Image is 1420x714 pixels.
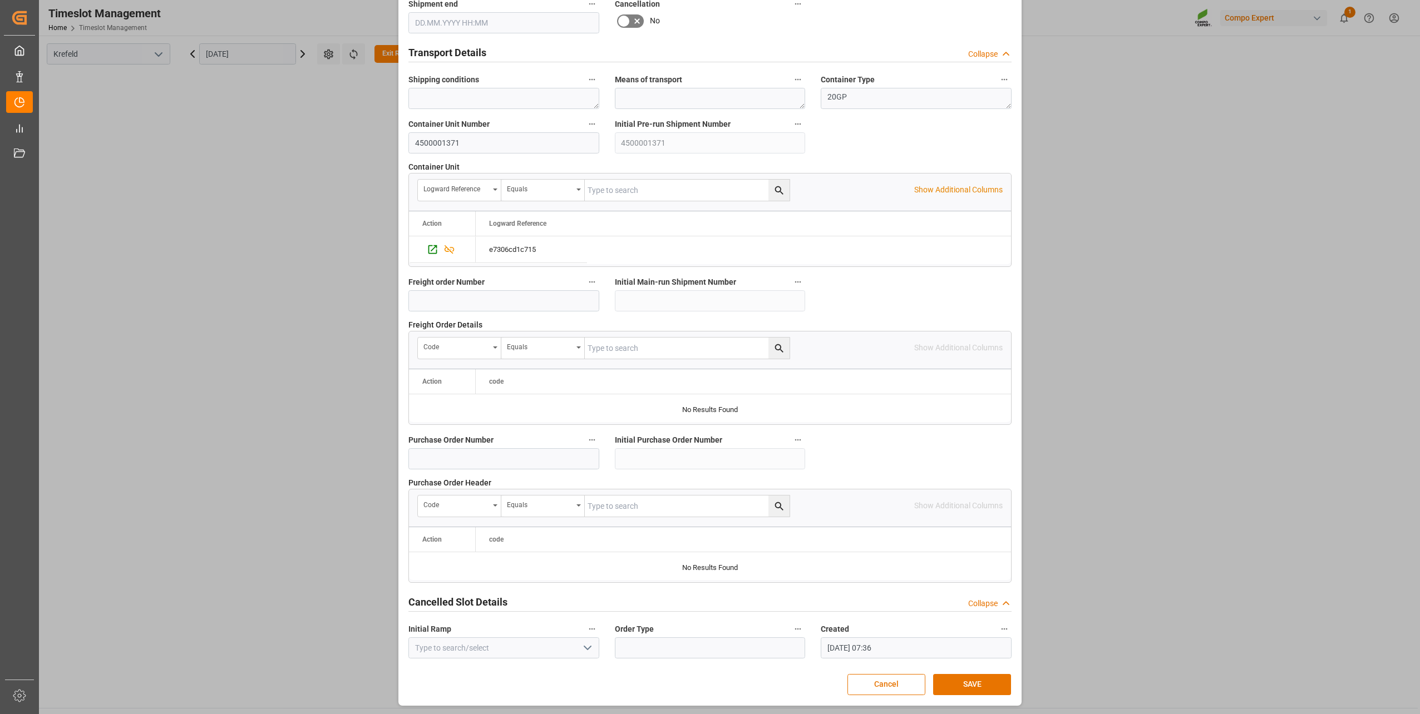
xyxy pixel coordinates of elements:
button: Order Type [791,622,805,636]
button: Means of transport [791,72,805,87]
button: Cancel [847,674,925,695]
button: open menu [418,338,501,359]
div: Collapse [968,48,998,60]
span: Container Type [821,74,875,86]
button: Initial Ramp [585,622,599,636]
div: e7306cd1c715 [476,236,587,262]
span: Container Unit [408,161,460,173]
span: code [489,535,504,543]
div: Press SPACE to select this row. [476,236,587,263]
span: Logward Reference [489,220,546,227]
textarea: 20GP [821,88,1012,109]
input: DD.MM.YYYY HH:MM [821,637,1012,658]
button: search button [768,180,790,201]
button: open menu [418,180,501,201]
span: Created [821,623,849,635]
span: Initial Ramp [408,623,451,635]
button: open menu [418,495,501,517]
span: Freight order Number [408,276,485,288]
button: open menu [578,639,595,657]
input: DD.MM.YYYY HH:MM [408,12,599,33]
span: Initial Pre-run Shipment Number [615,118,731,130]
div: Action [422,535,442,543]
p: Show Additional Columns [914,184,1003,196]
div: Action [422,220,442,227]
button: open menu [501,495,585,517]
button: search button [768,338,790,359]
div: Press SPACE to select this row. [409,236,476,263]
div: Equals [507,497,573,510]
button: Initial Main-run Shipment Number [791,275,805,289]
button: search button [768,495,790,517]
button: Initial Purchase Order Number [791,433,805,447]
span: Order Type [615,623,654,635]
input: Type to search [585,495,790,517]
span: Purchase Order Number [408,434,494,446]
div: Action [422,378,442,385]
h2: Cancelled Slot Details [408,594,507,609]
input: Type to search [585,338,790,359]
span: Means of transport [615,74,682,86]
span: Freight Order Details [408,319,482,331]
button: Created [997,622,1012,636]
button: SAVE [933,674,1011,695]
div: Equals [507,339,573,352]
button: Container Type [997,72,1012,87]
span: Purchase Order Header [408,477,491,489]
h2: Transport Details [408,45,486,60]
div: code [423,497,489,510]
input: Type to search/select [408,637,599,658]
button: Shipping conditions [585,72,599,87]
span: Initial Main-run Shipment Number [615,276,736,288]
span: Initial Purchase Order Number [615,434,722,446]
button: Freight order Number [585,275,599,289]
span: Shipping conditions [408,74,479,86]
span: No [650,15,660,27]
button: open menu [501,180,585,201]
div: Logward Reference [423,181,489,194]
button: Initial Pre-run Shipment Number [791,117,805,131]
div: Collapse [968,598,998,609]
button: Purchase Order Number [585,433,599,447]
div: Equals [507,181,573,194]
span: Container Unit Number [408,118,490,130]
span: code [489,378,504,385]
div: code [423,339,489,352]
button: Container Unit Number [585,117,599,131]
input: Type to search [585,180,790,201]
button: open menu [501,338,585,359]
